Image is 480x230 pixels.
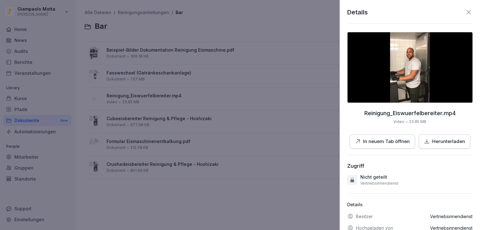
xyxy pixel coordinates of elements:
[347,32,472,103] img: thumbnail
[356,213,373,220] p: Besitzer
[360,174,387,180] p: Nicht geteilt
[363,138,410,145] p: In neuem Tab öffnen
[430,213,472,220] p: Vertriebsinnendienst
[364,110,456,116] p: Reinigung_Eiswuerfelbereiter.mp4
[350,135,415,149] button: In neuem Tab öffnen
[347,163,364,169] div: Zugriff
[347,201,472,208] p: Details
[432,138,465,145] p: Herunterladen
[409,119,426,125] p: 23.85 MB
[419,135,470,149] button: Herunterladen
[360,181,398,186] p: Vertriebsinnendienst
[393,119,404,125] p: Video
[347,8,368,17] p: Details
